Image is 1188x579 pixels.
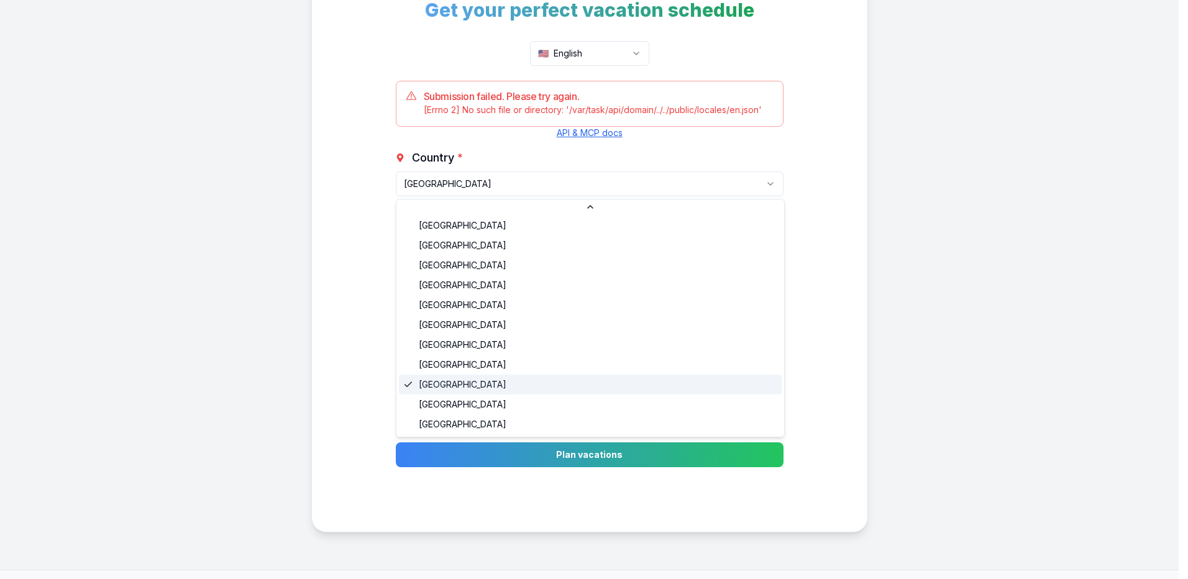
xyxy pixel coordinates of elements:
span: [GEOGRAPHIC_DATA] [419,398,506,411]
span: [GEOGRAPHIC_DATA] [419,339,506,351]
span: [GEOGRAPHIC_DATA] [419,279,506,291]
span: [GEOGRAPHIC_DATA] [419,358,506,371]
span: [GEOGRAPHIC_DATA] [419,259,506,271]
span: [GEOGRAPHIC_DATA] [419,299,506,311]
span: [GEOGRAPHIC_DATA] [419,418,506,431]
span: [GEOGRAPHIC_DATA] [419,378,506,391]
span: [GEOGRAPHIC_DATA] [419,219,506,232]
span: [GEOGRAPHIC_DATA] [419,239,506,252]
span: [GEOGRAPHIC_DATA] [419,319,506,331]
